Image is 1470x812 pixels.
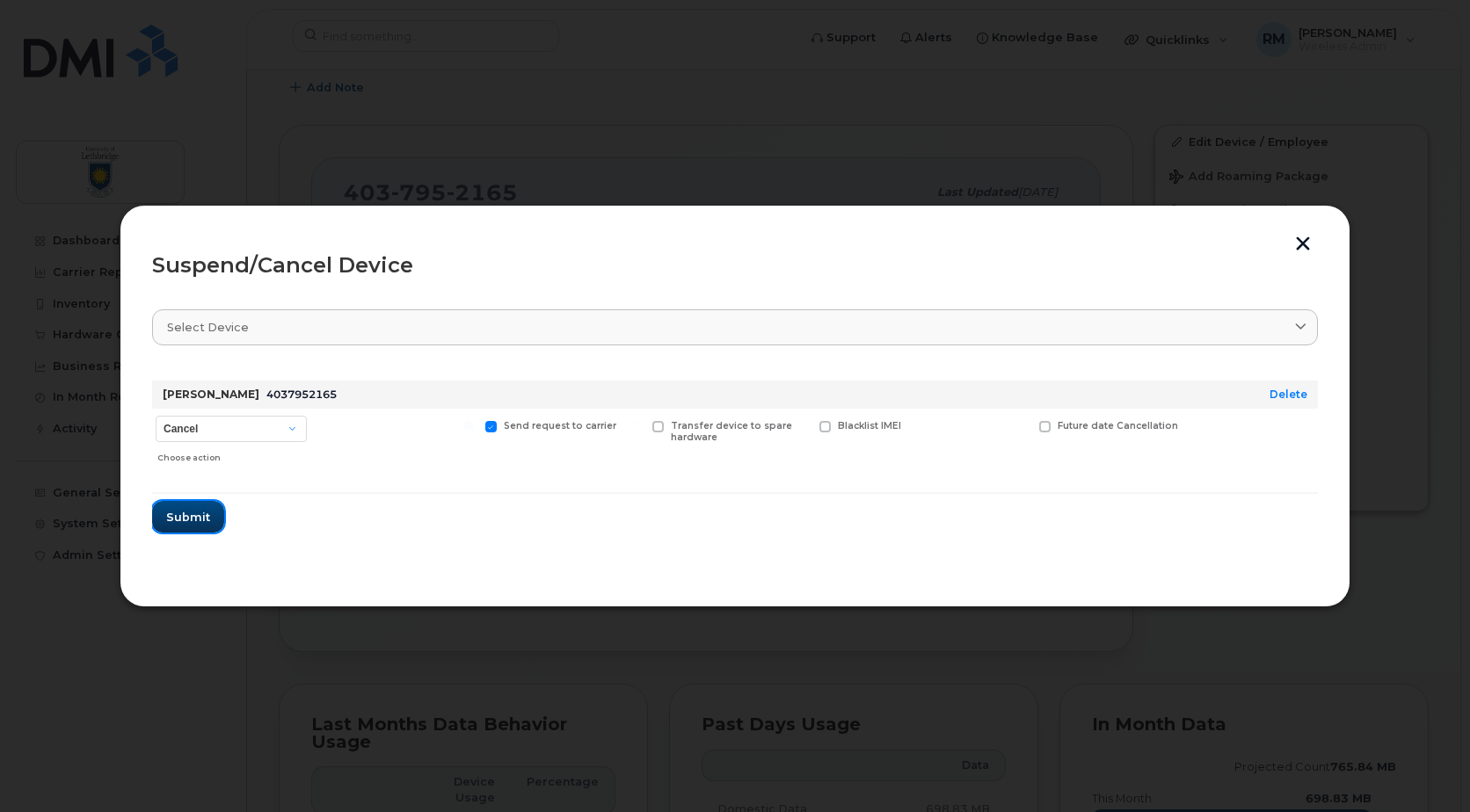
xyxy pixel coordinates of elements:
input: Blacklist IMEI [798,421,807,430]
input: Future date Cancellation [1018,421,1027,430]
a: Delete [1270,388,1307,401]
span: Send request to carrier [504,420,616,431]
span: 4037952165 [266,388,337,401]
div: Choose action [157,444,307,465]
div: Suspend/Cancel Device [152,255,1318,276]
span: Transfer device to spare hardware [671,420,792,443]
input: Transfer device to spare hardware [631,421,640,430]
a: Select device [152,309,1318,345]
span: Future date Cancellation [1058,420,1178,431]
input: Send request to carrier [464,421,473,430]
span: Blacklist IMEI [838,420,901,431]
strong: [PERSON_NAME] [163,388,259,401]
span: Select device [167,319,249,336]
